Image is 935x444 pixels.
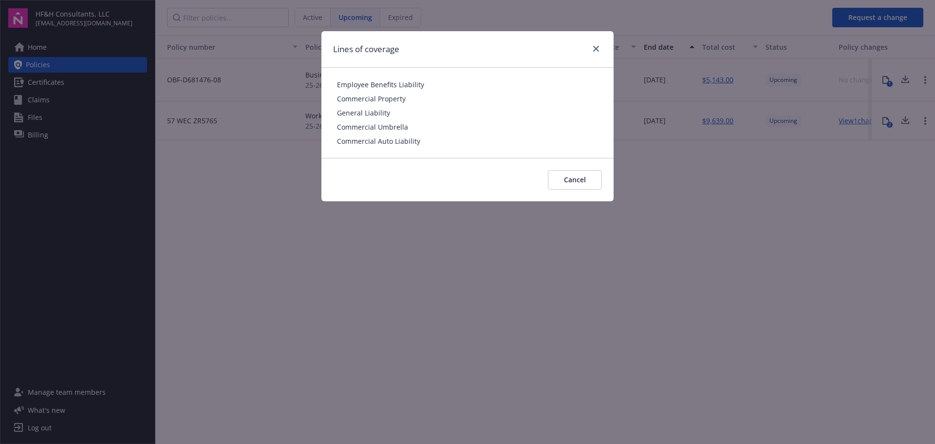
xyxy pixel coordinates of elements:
a: close [590,43,602,55]
span: General Liability [337,108,598,118]
span: Employee Benefits Liability [337,79,598,90]
span: Commercial Umbrella [337,122,598,132]
span: Commercial Auto Liability [337,136,598,146]
span: Cancel [564,175,586,184]
button: Cancel [548,170,602,190]
h1: Lines of coverage [333,43,399,56]
span: Commercial Property [337,94,598,104]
